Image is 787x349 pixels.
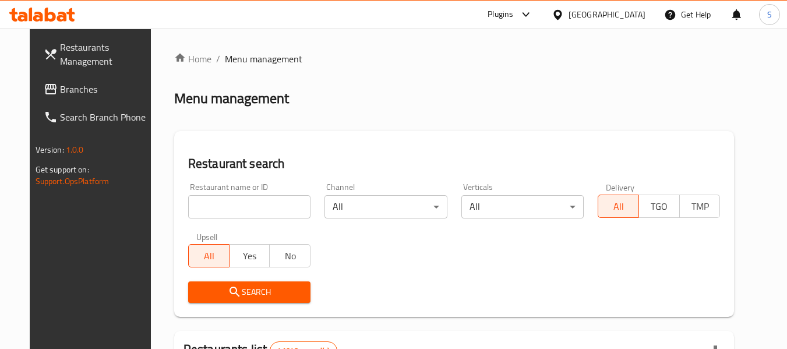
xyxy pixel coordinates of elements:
[188,155,721,172] h2: Restaurant search
[188,195,310,218] input: Search for restaurant name or ID..
[324,195,447,218] div: All
[36,162,89,177] span: Get support on:
[34,103,161,131] a: Search Branch Phone
[60,82,152,96] span: Branches
[197,285,301,299] span: Search
[34,33,161,75] a: Restaurants Management
[36,142,64,157] span: Version:
[174,52,735,66] nav: breadcrumb
[225,52,302,66] span: Menu management
[229,244,270,267] button: Yes
[488,8,513,22] div: Plugins
[767,8,772,21] span: S
[188,244,230,267] button: All
[638,195,680,218] button: TGO
[216,52,220,66] li: /
[274,248,306,265] span: No
[269,244,310,267] button: No
[644,198,675,215] span: TGO
[66,142,84,157] span: 1.0.0
[188,281,310,303] button: Search
[684,198,716,215] span: TMP
[60,40,152,68] span: Restaurants Management
[234,248,266,265] span: Yes
[603,198,634,215] span: All
[193,248,225,265] span: All
[598,195,639,218] button: All
[34,75,161,103] a: Branches
[461,195,584,218] div: All
[174,52,211,66] a: Home
[60,110,152,124] span: Search Branch Phone
[36,174,110,189] a: Support.OpsPlatform
[196,232,218,241] label: Upsell
[679,195,721,218] button: TMP
[569,8,645,21] div: [GEOGRAPHIC_DATA]
[174,89,289,108] h2: Menu management
[606,183,635,191] label: Delivery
